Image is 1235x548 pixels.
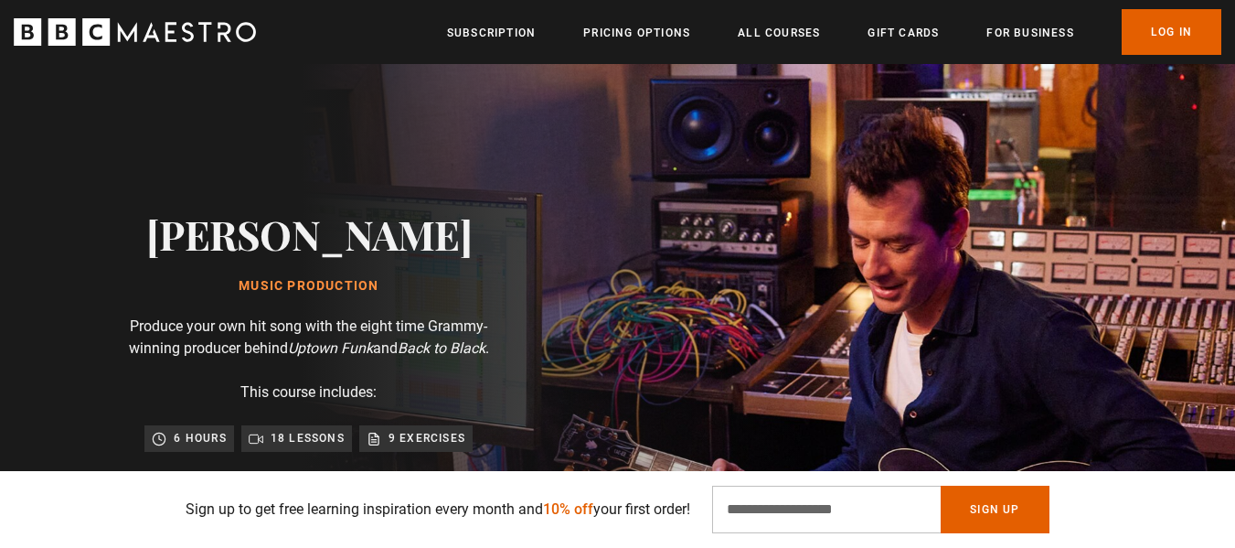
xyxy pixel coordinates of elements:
p: This course includes: [240,381,377,403]
a: Pricing Options [583,24,690,42]
p: 6 hours [174,429,226,447]
a: For business [986,24,1073,42]
p: 9 exercises [389,429,465,447]
i: Back to Black [398,339,485,357]
a: Subscription [447,24,536,42]
a: Gift Cards [868,24,939,42]
h2: [PERSON_NAME] [146,210,473,257]
i: Uptown Funk [288,339,373,357]
span: 10% off [543,500,593,518]
p: Sign up to get free learning inspiration every month and your first order! [186,499,690,521]
svg: BBC Maestro [14,18,256,46]
p: Produce your own hit song with the eight time Grammy-winning producer behind and . [126,316,492,360]
h1: Music Production [146,279,473,294]
button: Sign Up [941,486,1049,533]
a: All Courses [738,24,820,42]
a: Log In [1122,9,1221,55]
nav: Primary [447,9,1221,55]
p: 18 lessons [271,429,345,447]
